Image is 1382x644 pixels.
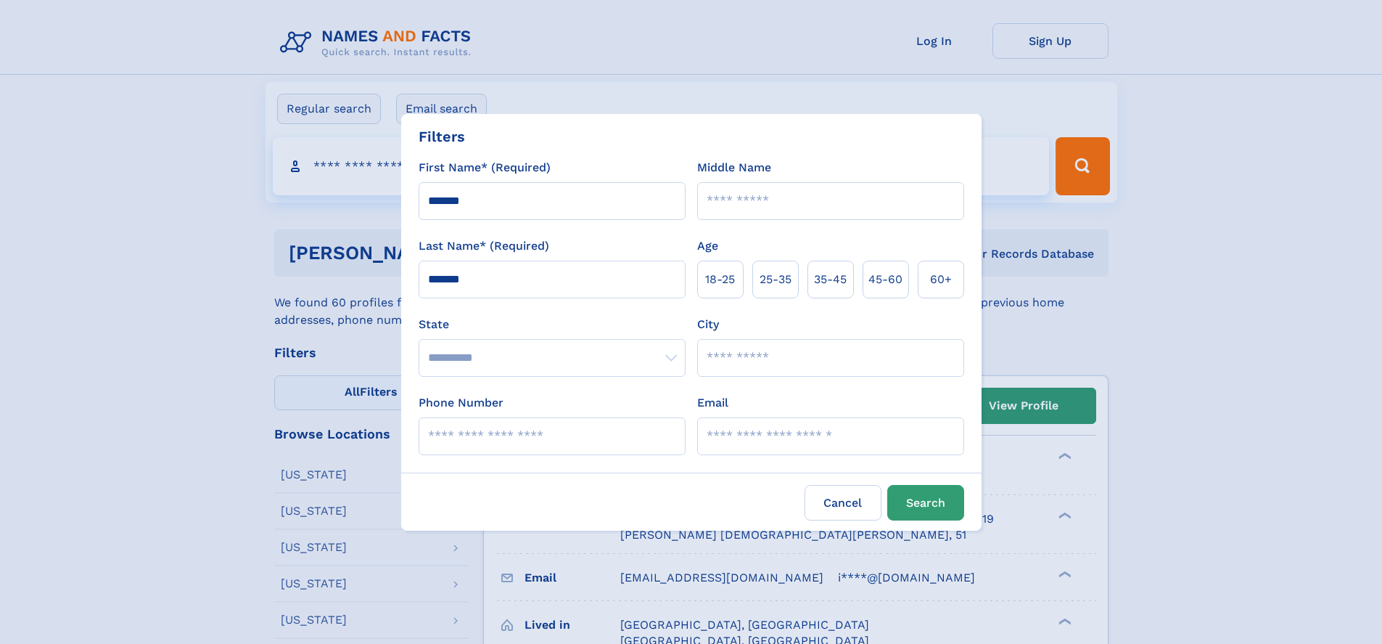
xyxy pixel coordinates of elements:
span: 60+ [930,271,952,288]
span: 45‑60 [868,271,902,288]
label: Cancel [805,485,881,521]
label: Last Name* (Required) [419,237,549,255]
label: Age [697,237,718,255]
div: Filters [419,126,465,147]
button: Search [887,485,964,521]
label: State [419,316,686,333]
span: 18‑25 [705,271,735,288]
label: Email [697,394,728,412]
label: Middle Name [697,159,771,176]
label: First Name* (Required) [419,159,551,176]
label: Phone Number [419,394,503,412]
label: City [697,316,719,333]
span: 35‑45 [814,271,847,288]
span: 25‑35 [760,271,791,288]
